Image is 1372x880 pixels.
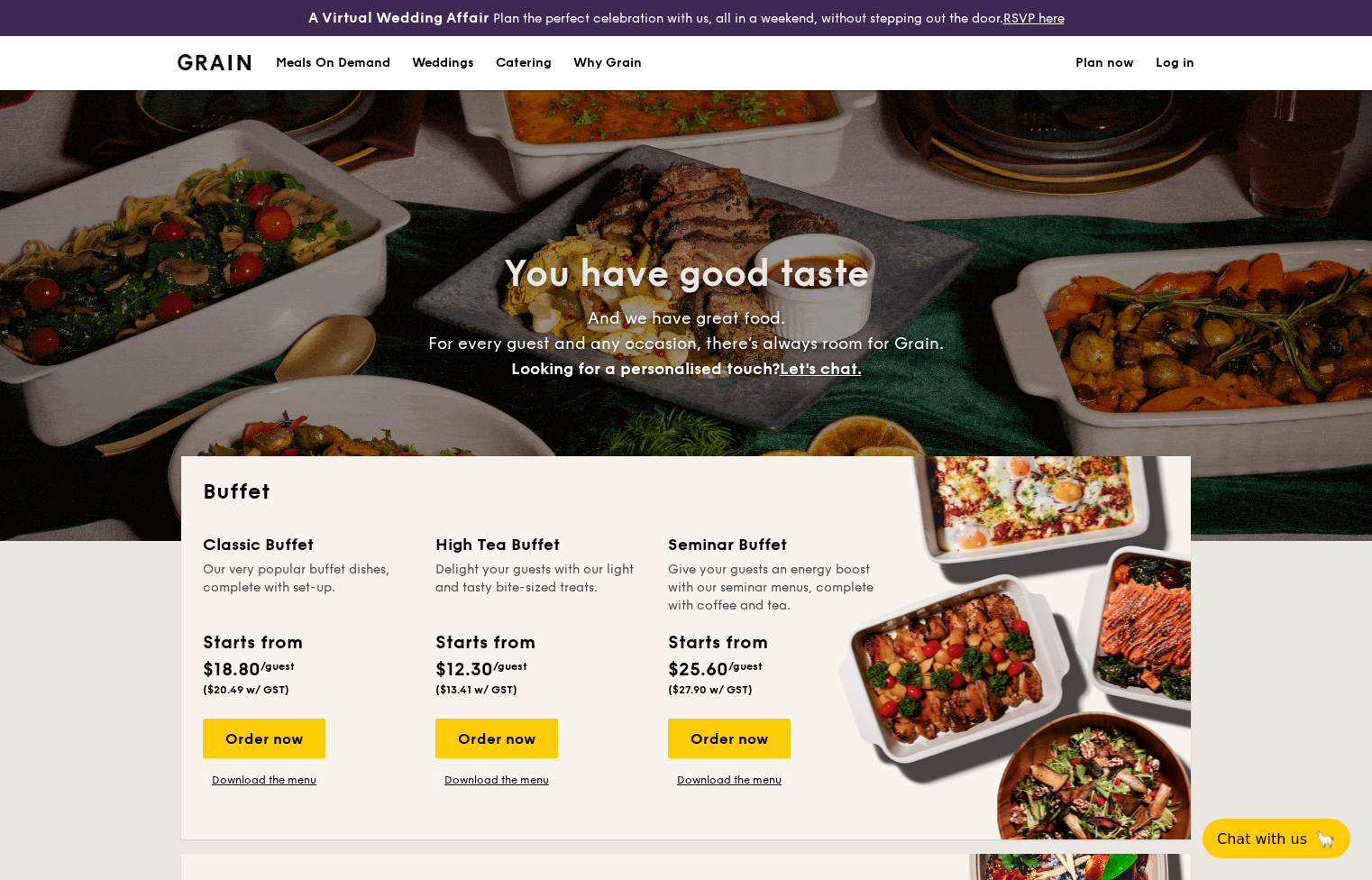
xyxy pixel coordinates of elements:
a: Download the menu [668,773,791,787]
span: ($27.90 w/ GST) [668,683,753,696]
span: Let's chat. [780,359,862,379]
a: Weddings [401,36,485,90]
div: Plan the perfect celebration with us, all in a weekend, without stepping out the door. [229,7,1144,29]
div: Seminar Buffet [668,532,879,557]
span: ($20.49 w/ GST) [203,683,289,696]
span: Looking for a personalised touch? [511,359,780,379]
div: Delight your guests with our light and tasty bite-sized treats. [435,561,646,615]
button: Chat with us🦙 [1203,819,1350,858]
h1: Catering [496,36,552,90]
a: Meals On Demand [265,36,401,90]
a: RSVP here [1003,11,1065,26]
div: Give your guests an energy boost with our seminar menus, complete with coffee and tea. [668,561,879,615]
a: Download the menu [203,773,325,787]
div: Weddings [412,36,474,90]
span: /guest [261,660,295,673]
h2: Buffet [203,478,1169,507]
span: $12.30 [435,659,493,681]
a: Download the menu [435,773,558,787]
span: $25.60 [668,659,728,681]
span: $18.80 [203,659,261,681]
span: Chat with us [1217,830,1307,848]
div: Order now [668,719,791,758]
span: ($13.41 w/ GST) [435,683,517,696]
span: And we have great food. For every guest and any occasion, there’s always room for Grain. [428,308,944,379]
div: Classic Buffet [203,532,414,557]
span: 🦙 [1314,829,1336,849]
div: Starts from [435,629,534,656]
a: Logotype [178,54,251,70]
div: Our very popular buffet dishes, complete with set-up. [203,561,414,615]
div: Starts from [668,629,766,656]
img: Grain [178,54,251,70]
a: Why Grain [563,36,653,90]
span: /guest [728,660,763,673]
span: You have good taste [504,252,869,296]
div: High Tea Buffet [435,532,646,557]
span: /guest [493,660,527,673]
div: Order now [435,719,558,758]
h4: A Virtual Wedding Affair [308,7,489,29]
a: Log in [1156,36,1194,90]
div: Why Grain [573,36,642,90]
div: Starts from [203,629,301,656]
a: Catering [485,36,563,90]
a: Plan now [1075,36,1134,90]
div: Meals On Demand [276,36,390,90]
div: Order now [203,719,325,758]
